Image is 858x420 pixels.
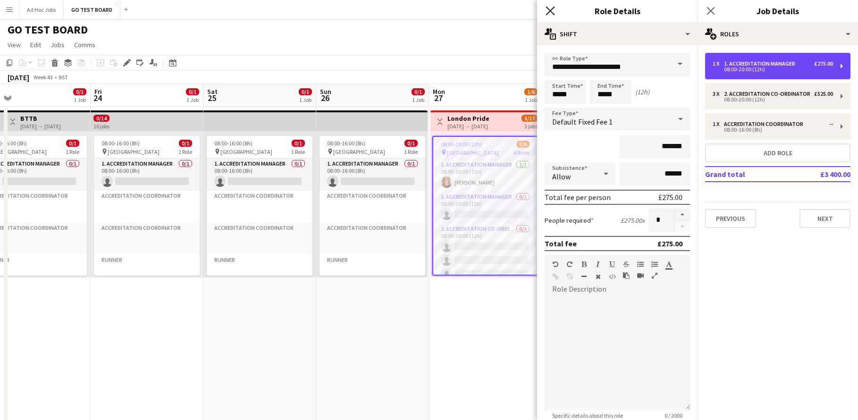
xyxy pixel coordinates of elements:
div: 08:00-20:00 (12h) [713,67,833,72]
div: 1 Job [186,96,199,103]
span: 4 Roles [513,149,530,156]
app-card-role: 1. Accreditation Manager0/108:00-20:00 (12h) [433,192,537,224]
span: 08:00-16:00 (8h) [214,140,252,147]
span: Fri [94,87,102,96]
button: Next [799,209,850,228]
app-job-card: 08:00-20:00 (12h)1/6 [GEOGRAPHIC_DATA]4 Roles1. Accreditation Manager1/108:00-20:00 (12h)[PERSON_... [432,136,538,276]
td: £3 400.00 [791,167,850,182]
span: View [8,41,21,49]
button: HTML Code [609,273,615,280]
app-card-role-placeholder: Runner [207,255,312,287]
div: (12h) [635,88,649,96]
div: 1 Job [299,96,311,103]
button: Increase [675,209,690,221]
button: Redo [566,260,573,268]
div: £275.00 [658,193,682,202]
div: [DATE] → [DATE] [20,123,61,130]
label: People required [545,216,594,225]
button: Previous [705,209,756,228]
app-card-role-placeholder: Accreditation Coordinator [94,223,200,255]
div: Total fee per person [545,193,611,202]
app-card-role: 1. Accreditation Manager0/108:00-16:00 (8h) [320,159,425,191]
span: Sun [320,87,331,96]
app-job-card: 08:00-16:00 (8h)0/1 [GEOGRAPHIC_DATA]1 Role1. Accreditation Manager0/108:00-16:00 (8h) Accreditat... [320,136,425,276]
span: 0/1 [73,88,86,95]
a: Comms [70,39,99,51]
span: Mon [433,87,445,96]
h3: Role Details [537,5,698,17]
button: Clear Formatting [595,273,601,280]
h1: GO TEST BOARD [8,23,88,37]
a: Jobs [47,39,68,51]
button: Italic [595,260,601,268]
button: Ad Hoc Jobs [19,0,64,19]
app-card-role: 1. Accreditation Manager1/108:00-20:00 (12h)[PERSON_NAME] [433,160,537,192]
div: 10 jobs [93,122,109,130]
span: 08:00-20:00 (12h) [441,141,482,148]
button: Fullscreen [651,272,658,279]
span: Comms [74,41,95,49]
h3: Job Details [698,5,858,17]
button: GO TEST BOARD [64,0,120,19]
div: 3 jobs [524,122,538,130]
div: 1 x [713,121,724,127]
span: [GEOGRAPHIC_DATA] [220,148,272,155]
span: 24 [93,92,102,103]
app-card-role-placeholder: Accreditation Coordinator [94,191,200,223]
span: 08:00-16:00 (8h) [327,140,365,147]
app-card-role-placeholder: Runner [94,255,200,287]
button: Insert video [637,272,644,279]
button: Paste as plain text [623,272,630,279]
span: 25 [206,92,218,103]
div: £275.00 [814,60,833,67]
span: 0/1 [412,88,425,95]
div: -- [829,121,833,127]
button: Text Color [665,260,672,268]
span: Edit [30,41,41,49]
div: 08:00-20:00 (12h) [713,97,833,102]
span: 1 Role [404,148,418,155]
div: £275.00 x [621,216,645,225]
span: Sat [207,87,218,96]
span: 0/1 [66,140,79,147]
div: £525.00 [814,91,833,97]
span: 1 Role [178,148,192,155]
span: [GEOGRAPHIC_DATA] [108,148,160,155]
app-card-role: 1. Accreditation Manager0/108:00-16:00 (8h) [94,159,200,191]
app-card-role-placeholder: Accreditation Coordinator [207,223,312,255]
div: Shift [537,23,698,45]
app-card-role-placeholder: Runner [320,255,425,287]
app-card-role-placeholder: Accreditation Coordinator [207,191,312,223]
div: 1 Job [412,96,424,103]
span: 3/17 [522,115,538,122]
span: 26 [319,92,331,103]
span: 0 / 2000 [657,412,690,419]
div: 08:00-16:00 (8h)0/1 [GEOGRAPHIC_DATA]1 Role1. Accreditation Manager0/108:00-16:00 (8h) Accreditat... [94,136,200,276]
span: 27 [431,92,445,103]
span: Jobs [50,41,65,49]
div: BST [59,74,68,81]
button: Unordered List [637,260,644,268]
h3: BTTB [20,114,61,123]
button: Add role [705,143,850,162]
app-card-role-placeholder: Accreditation Coordinator [320,191,425,223]
div: 08:00-16:00 (8h)0/1 [GEOGRAPHIC_DATA]1 Role1. Accreditation Manager0/108:00-16:00 (8h) Accreditat... [207,136,312,276]
div: Roles [698,23,858,45]
button: Strikethrough [623,260,630,268]
div: [DATE] [8,73,29,82]
button: Underline [609,260,615,268]
span: 0/1 [179,140,192,147]
div: 1 Job [525,96,537,103]
h3: London Pride [447,114,489,123]
span: 0/1 [186,88,199,95]
a: Edit [26,39,45,51]
button: Horizontal Line [580,273,587,280]
div: 1 Job [74,96,86,103]
span: Allow [552,172,571,181]
div: Accreditation Coordinator [724,121,807,127]
span: [GEOGRAPHIC_DATA] [333,148,385,155]
div: Total fee [545,239,577,248]
button: Ordered List [651,260,658,268]
div: [DATE] → [DATE] [447,123,489,130]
